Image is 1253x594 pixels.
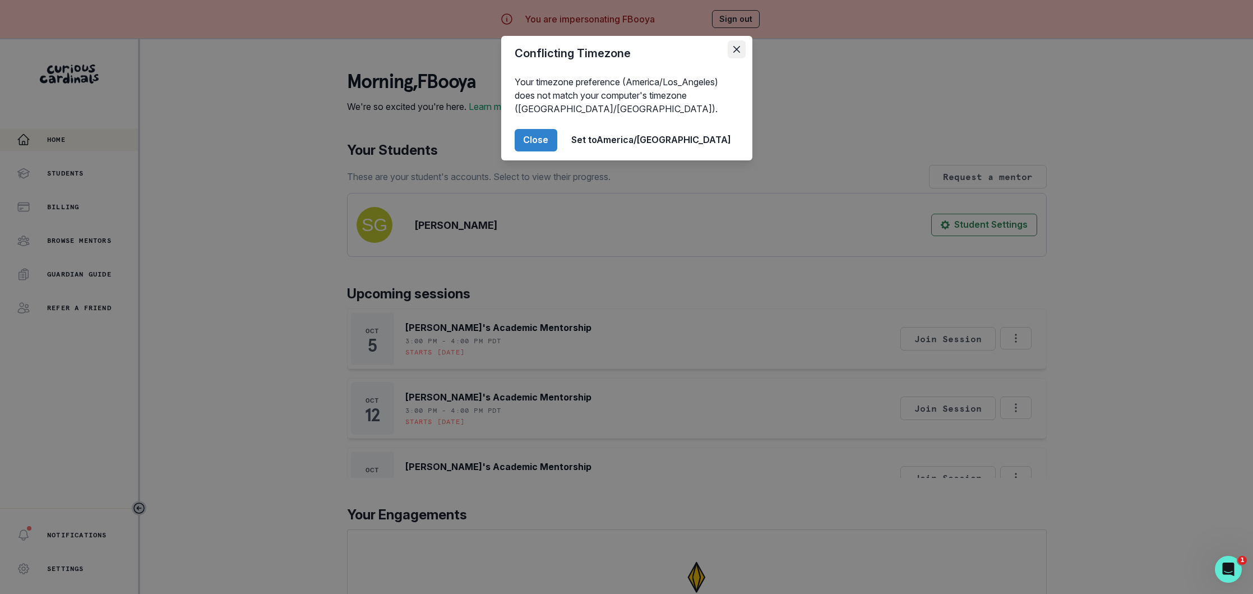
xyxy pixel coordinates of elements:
div: Your timezone preference (America/Los_Angeles) does not match your computer's timezone ([GEOGRAPH... [501,71,752,120]
button: Set toAmerica/[GEOGRAPHIC_DATA] [564,129,739,151]
button: Close [728,40,746,58]
button: Close [515,129,557,151]
header: Conflicting Timezone [501,36,752,71]
iframe: Intercom live chat [1215,556,1242,583]
span: 1 [1238,556,1247,565]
